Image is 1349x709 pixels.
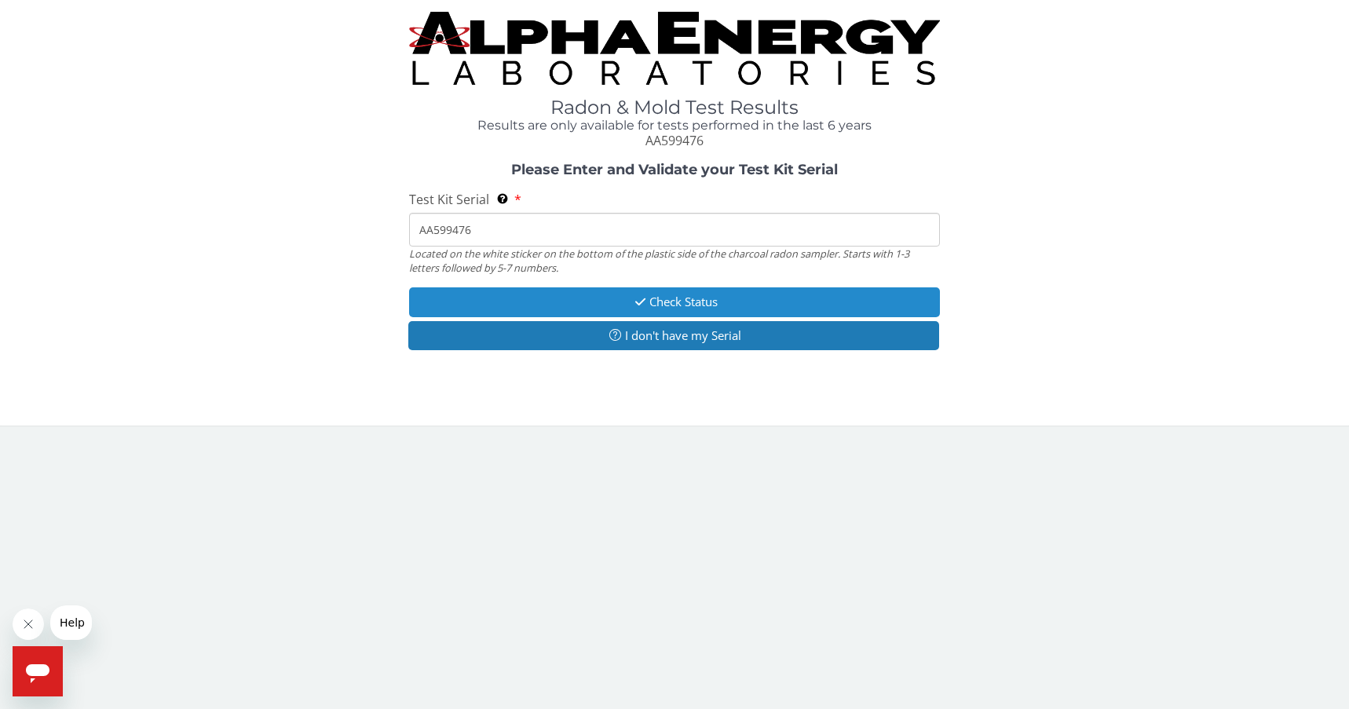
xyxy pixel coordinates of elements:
iframe: Button to launch messaging window [13,646,63,696]
h1: Radon & Mold Test Results [409,97,939,118]
button: I don't have my Serial [408,321,938,350]
span: Test Kit Serial [409,191,489,208]
h4: Results are only available for tests performed in the last 6 years [409,119,939,133]
iframe: Close message [13,608,44,640]
span: AA599476 [645,132,704,149]
strong: Please Enter and Validate your Test Kit Serial [511,161,838,178]
iframe: Message from company [50,605,92,640]
img: TightCrop.jpg [409,12,939,85]
button: Check Status [409,287,939,316]
div: Located on the white sticker on the bottom of the plastic side of the charcoal radon sampler. Sta... [409,247,939,276]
